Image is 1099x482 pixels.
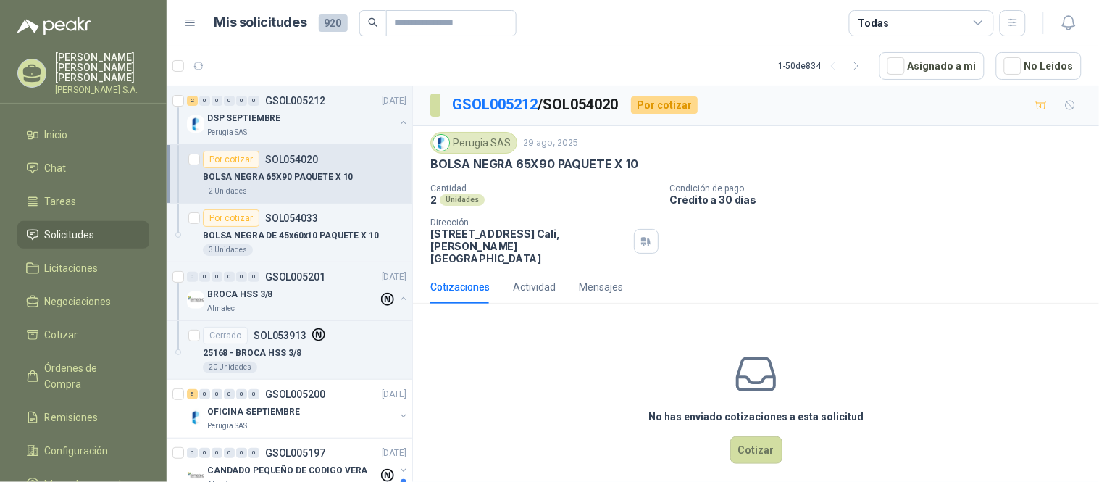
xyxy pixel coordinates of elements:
div: 0 [224,96,235,106]
p: 2 [430,194,437,206]
div: 0 [236,272,247,282]
div: 0 [187,448,198,458]
a: Por cotizarSOL054033BOLSA NEGRA DE 45x60x10 PAQUETE X 103 Unidades [167,204,412,262]
a: Cotizar [17,321,149,349]
div: 0 [224,272,235,282]
button: No Leídos [996,52,1082,80]
p: 25168 - BROCA HSS 3/8 [203,346,301,360]
a: Chat [17,154,149,182]
span: Licitaciones [45,260,99,276]
div: 0 [212,448,222,458]
div: Cerrado [203,327,248,344]
span: Configuración [45,443,109,459]
div: 0 [199,389,210,399]
p: Almatec [207,303,235,315]
p: CANDADO PEQUEÑO DE CODIGO VERA [207,464,367,478]
a: 2 0 0 0 0 0 GSOL005212[DATE] Company LogoDSP SEPTIEMBREPerugia SAS [187,92,409,138]
p: [STREET_ADDRESS] Cali , [PERSON_NAME][GEOGRAPHIC_DATA] [430,228,628,265]
div: 5 [187,389,198,399]
div: Por cotizar [203,151,259,168]
div: 0 [248,389,259,399]
span: search [368,17,378,28]
img: Company Logo [187,115,204,133]
a: Configuración [17,437,149,465]
span: Cotizar [45,327,78,343]
div: 2 Unidades [203,186,253,197]
div: 0 [199,448,210,458]
a: 0 0 0 0 0 0 GSOL005201[DATE] Company LogoBROCA HSS 3/8Almatec [187,268,409,315]
div: 1 - 50 de 834 [779,54,868,78]
div: 0 [236,389,247,399]
p: [DATE] [382,94,406,108]
div: 3 Unidades [203,244,253,256]
a: GSOL005212 [452,96,538,113]
div: Todas [858,15,889,31]
p: [DATE] [382,270,406,284]
p: / SOL054020 [452,94,619,116]
span: Solicitudes [45,227,95,243]
div: Unidades [440,194,485,206]
span: Órdenes de Compra [45,360,135,392]
p: Dirección [430,217,628,228]
div: 2 [187,96,198,106]
div: 0 [248,96,259,106]
p: BOLSA NEGRA 65X90 PAQUETE X 10 [203,170,353,184]
p: GSOL005212 [265,96,325,106]
p: SOL053913 [254,331,306,341]
a: CerradoSOL05391325168 - BROCA HSS 3/820 Unidades [167,321,412,380]
p: GSOL005200 [265,389,325,399]
div: Cotizaciones [430,279,490,295]
div: 0 [212,272,222,282]
h3: No has enviado cotizaciones a esta solicitud [648,409,864,425]
div: Mensajes [579,279,623,295]
p: OFICINA SEPTIEMBRE [207,405,300,419]
a: Inicio [17,121,149,149]
p: BOLSA NEGRA 65X90 PAQUETE X 10 [430,157,638,172]
p: 29 ago, 2025 [523,136,578,150]
p: Condición de pago [670,183,1093,194]
p: Cantidad [430,183,659,194]
h1: Mis solicitudes [214,12,307,33]
div: 0 [248,448,259,458]
span: Negociaciones [45,294,112,309]
p: SOL054033 [265,213,318,223]
div: 0 [199,272,210,282]
span: Inicio [45,127,68,143]
button: Cotizar [730,436,782,464]
p: [PERSON_NAME] [PERSON_NAME] [PERSON_NAME] [55,52,149,83]
div: 0 [199,96,210,106]
a: Tareas [17,188,149,215]
span: 920 [319,14,348,32]
a: 5 0 0 0 0 0 GSOL005200[DATE] Company LogoOFICINA SEPTIEMBREPerugia SAS [187,386,409,432]
p: [DATE] [382,446,406,460]
div: 0 [248,272,259,282]
a: Licitaciones [17,254,149,282]
a: Órdenes de Compra [17,354,149,398]
a: Remisiones [17,404,149,431]
span: Tareas [45,194,77,209]
div: Actividad [513,279,556,295]
div: 0 [224,448,235,458]
img: Logo peakr [17,17,91,35]
div: 0 [212,96,222,106]
p: BOLSA NEGRA DE 45x60x10 PAQUETE X 10 [203,229,379,243]
a: Solicitudes [17,221,149,249]
div: 0 [224,389,235,399]
span: Remisiones [45,410,99,425]
a: Por cotizarSOL054020BOLSA NEGRA 65X90 PAQUETE X 102 Unidades [167,145,412,204]
span: Chat [45,160,67,176]
p: [DATE] [382,388,406,402]
img: Company Logo [433,135,449,151]
div: Por cotizar [203,209,259,227]
div: 0 [187,272,198,282]
div: 0 [236,448,247,458]
div: 0 [236,96,247,106]
p: [PERSON_NAME] S.A. [55,86,149,94]
div: Por cotizar [631,96,698,114]
div: Perugia SAS [430,132,517,154]
p: BROCA HSS 3/8 [207,288,272,302]
button: Asignado a mi [879,52,985,80]
div: 0 [212,389,222,399]
p: Perugia SAS [207,420,247,432]
p: SOL054020 [265,154,318,165]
